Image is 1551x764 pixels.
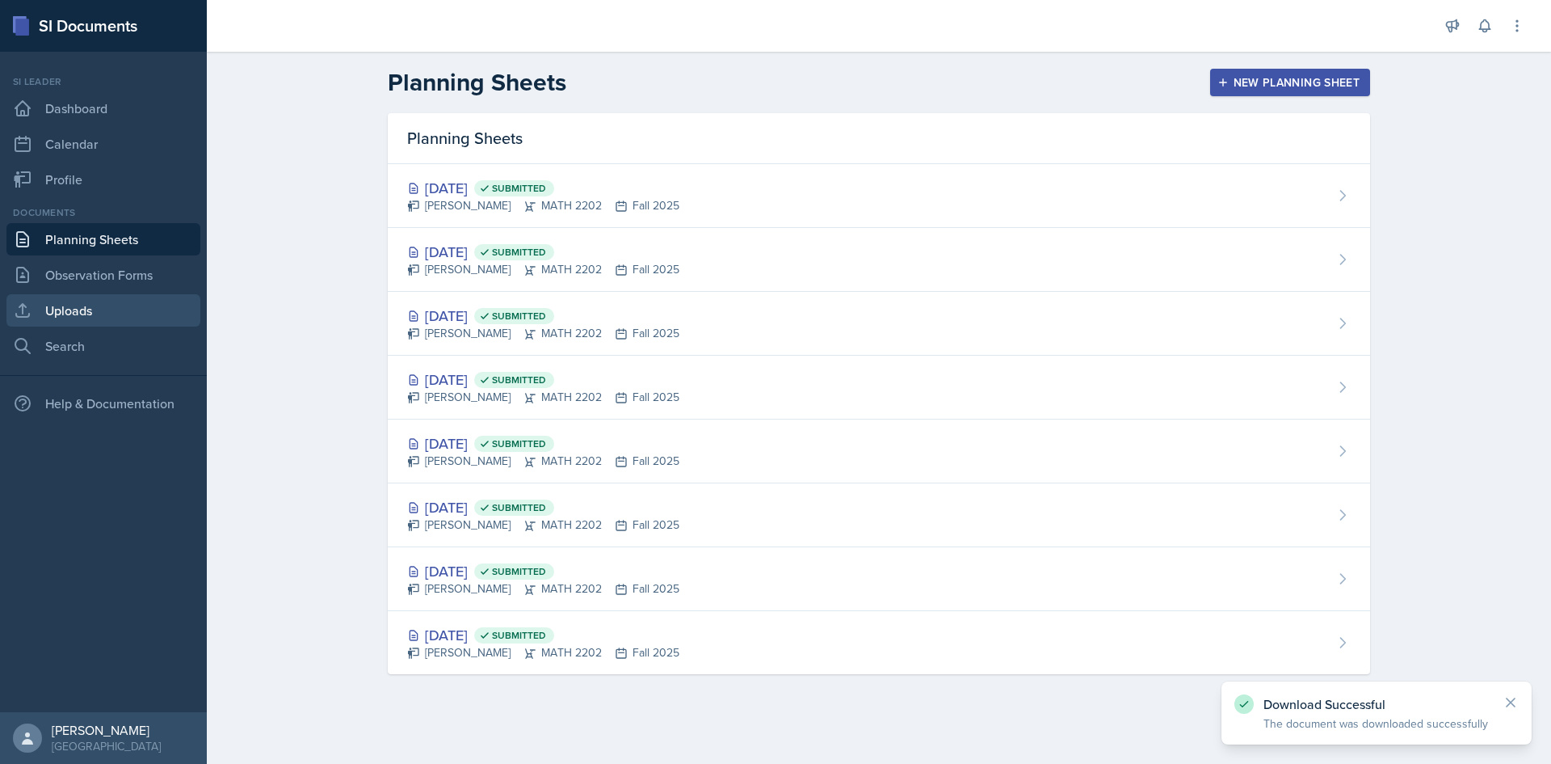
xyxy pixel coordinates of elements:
[492,565,546,578] span: Submitted
[492,629,546,642] span: Submitted
[492,246,546,259] span: Submitted
[407,560,679,582] div: [DATE]
[492,501,546,514] span: Submitted
[407,197,679,214] div: [PERSON_NAME] MATH 2202 Fall 2025
[388,483,1370,547] a: [DATE] Submitted [PERSON_NAME]MATH 2202Fall 2025
[6,74,200,89] div: Si leader
[388,164,1370,228] a: [DATE] Submitted [PERSON_NAME]MATH 2202Fall 2025
[492,310,546,323] span: Submitted
[6,330,200,362] a: Search
[6,128,200,160] a: Calendar
[6,205,200,220] div: Documents
[388,292,1370,356] a: [DATE] Submitted [PERSON_NAME]MATH 2202Fall 2025
[6,223,200,255] a: Planning Sheets
[407,453,679,470] div: [PERSON_NAME] MATH 2202 Fall 2025
[6,294,200,327] a: Uploads
[407,517,679,534] div: [PERSON_NAME] MATH 2202 Fall 2025
[6,387,200,420] div: Help & Documentation
[407,261,679,278] div: [PERSON_NAME] MATH 2202 Fall 2025
[6,163,200,196] a: Profile
[6,92,200,125] a: Dashboard
[407,241,679,263] div: [DATE]
[407,177,679,199] div: [DATE]
[407,369,679,390] div: [DATE]
[388,68,566,97] h2: Planning Sheets
[492,182,546,195] span: Submitted
[492,374,546,386] span: Submitted
[388,420,1370,483] a: [DATE] Submitted [PERSON_NAME]MATH 2202Fall 2025
[407,644,679,661] div: [PERSON_NAME] MATH 2202 Fall 2025
[407,580,679,597] div: [PERSON_NAME] MATH 2202 Fall 2025
[1210,69,1370,96] button: New Planning Sheet
[388,547,1370,611] a: [DATE] Submitted [PERSON_NAME]MATH 2202Fall 2025
[407,496,679,518] div: [DATE]
[52,722,161,738] div: [PERSON_NAME]
[1263,715,1490,732] p: The document was downloaded successfully
[492,437,546,450] span: Submitted
[388,113,1370,164] div: Planning Sheets
[407,389,679,406] div: [PERSON_NAME] MATH 2202 Fall 2025
[407,624,679,646] div: [DATE]
[52,738,161,754] div: [GEOGRAPHIC_DATA]
[407,305,679,327] div: [DATE]
[407,433,679,454] div: [DATE]
[1263,696,1490,712] p: Download Successful
[388,611,1370,674] a: [DATE] Submitted [PERSON_NAME]MATH 2202Fall 2025
[407,325,679,342] div: [PERSON_NAME] MATH 2202 Fall 2025
[1221,76,1360,89] div: New Planning Sheet
[388,356,1370,420] a: [DATE] Submitted [PERSON_NAME]MATH 2202Fall 2025
[388,228,1370,292] a: [DATE] Submitted [PERSON_NAME]MATH 2202Fall 2025
[6,259,200,291] a: Observation Forms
